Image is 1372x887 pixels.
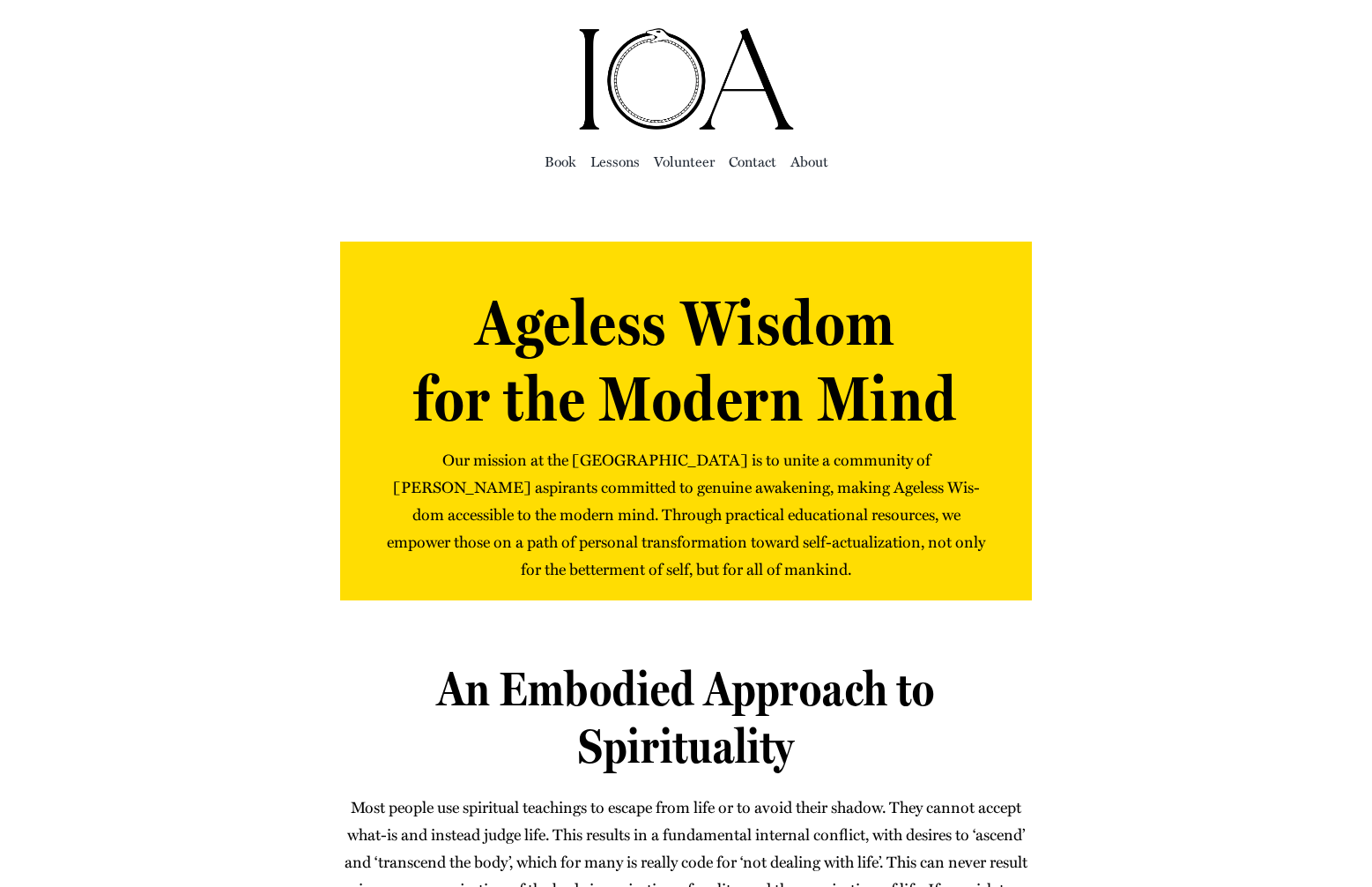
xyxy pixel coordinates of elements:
[790,149,828,174] a: About
[590,149,640,174] a: Lessons
[384,446,987,583] p: Our mis­sion at the [GEOGRAPHIC_DATA] is to unite a com­mu­ni­ty of [PERSON_NAME] aspi­rants com­...
[545,149,576,174] a: Book
[157,132,1214,189] nav: Main
[384,285,987,437] h1: Ageless Wisdom for the Modern Mind
[654,149,715,174] a: Vol­un­teer
[576,26,797,132] img: Institute of Awakening
[729,149,776,174] a: Con­tact
[576,23,797,46] a: ioa-logo
[340,660,1031,775] h2: An Embodied Approach to Spirituality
